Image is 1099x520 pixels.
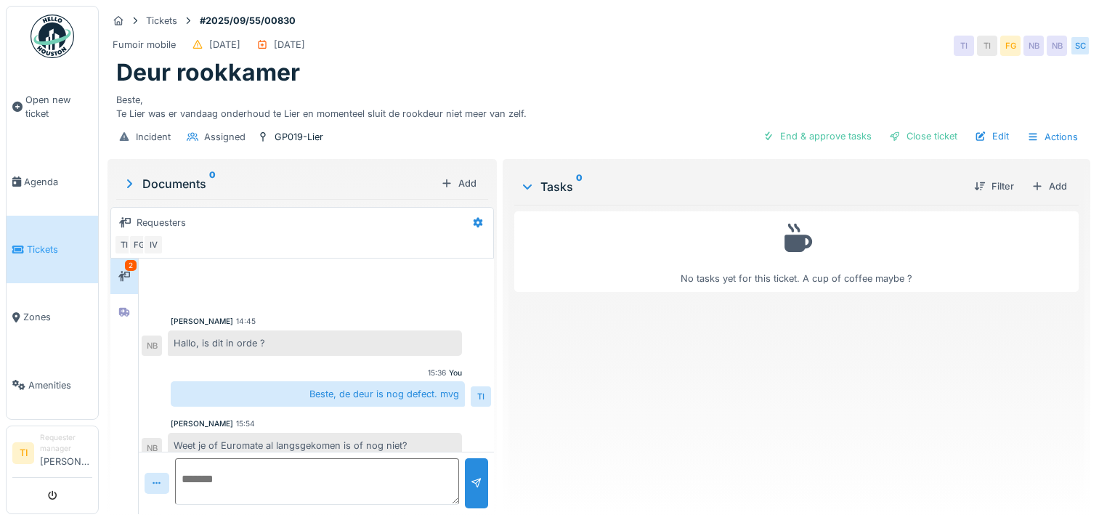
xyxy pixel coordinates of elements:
[275,130,323,144] div: GP019-Lier
[7,66,98,148] a: Open new ticket
[129,235,149,255] div: FG
[1026,176,1073,196] div: Add
[25,93,92,121] span: Open new ticket
[576,178,583,195] sup: 0
[435,174,482,193] div: Add
[524,218,1069,285] div: No tasks yet for this ticket. A cup of coffee maybe ?
[236,316,256,327] div: 14:45
[449,367,462,378] div: You
[236,418,255,429] div: 15:54
[136,130,171,144] div: Incident
[7,352,98,419] a: Amenities
[168,330,462,356] div: Hallo, is dit in orde ?
[24,175,92,189] span: Agenda
[520,178,962,195] div: Tasks
[122,175,435,192] div: Documents
[204,130,246,144] div: Assigned
[27,243,92,256] span: Tickets
[31,15,74,58] img: Badge_color-CXgf-gQk.svg
[977,36,997,56] div: TI
[114,235,134,255] div: TI
[209,38,240,52] div: [DATE]
[168,433,462,458] div: Weet je of Euromate al langsgekomen is of nog niet?
[171,381,465,407] div: Beste, de deur is nog defect. mvg
[146,14,177,28] div: Tickets
[1000,36,1021,56] div: FG
[171,316,233,327] div: [PERSON_NAME]
[883,126,963,146] div: Close ticket
[757,126,877,146] div: End & approve tasks
[23,310,92,324] span: Zones
[209,175,216,192] sup: 0
[28,378,92,392] span: Amenities
[7,148,98,216] a: Agenda
[1021,126,1084,147] div: Actions
[137,216,186,229] div: Requesters
[7,283,98,351] a: Zones
[143,235,163,255] div: IV
[969,126,1015,146] div: Edit
[194,14,301,28] strong: #2025/09/55/00830
[12,442,34,464] li: TI
[1070,36,1090,56] div: SC
[7,216,98,283] a: Tickets
[116,87,1082,121] div: Beste, Te Lier was er vandaag onderhoud te Lier en momenteel sluit de rookdeur niet meer van zelf.
[968,176,1020,196] div: Filter
[142,438,162,458] div: NB
[274,38,305,52] div: [DATE]
[40,432,92,474] li: [PERSON_NAME]
[1047,36,1067,56] div: NB
[954,36,974,56] div: TI
[471,386,491,407] div: TI
[142,336,162,356] div: NB
[171,418,233,429] div: [PERSON_NAME]
[12,432,92,478] a: TI Requester manager[PERSON_NAME]
[428,367,446,378] div: 15:36
[116,59,300,86] h1: Deur rookkamer
[40,432,92,455] div: Requester manager
[1023,36,1044,56] div: NB
[125,260,137,271] div: 2
[113,38,176,52] div: Fumoir mobile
